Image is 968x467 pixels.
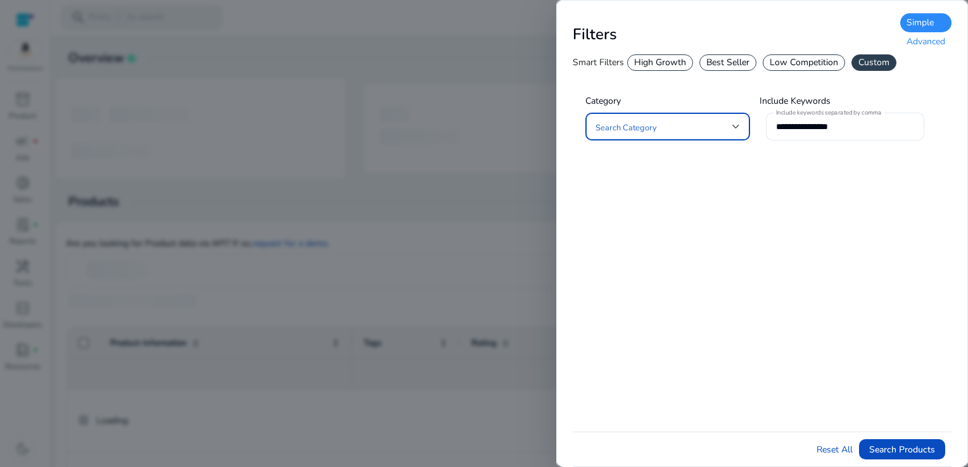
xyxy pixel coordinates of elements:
[627,54,693,71] div: High Growth
[900,13,952,32] div: Simple
[776,109,882,118] mat-label: Include keywords separated by comma
[817,443,853,456] a: Reset All
[763,54,845,71] div: Low Competition
[699,54,756,71] div: Best Seller
[760,95,924,108] h3: Include Keywords
[851,54,896,71] div: Custom
[573,24,617,44] b: Filters
[869,443,935,456] span: Search Products
[900,32,952,51] div: Advanced
[573,56,624,69] h3: Smart Filters
[859,439,945,459] button: Search Products
[585,95,750,108] h3: Category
